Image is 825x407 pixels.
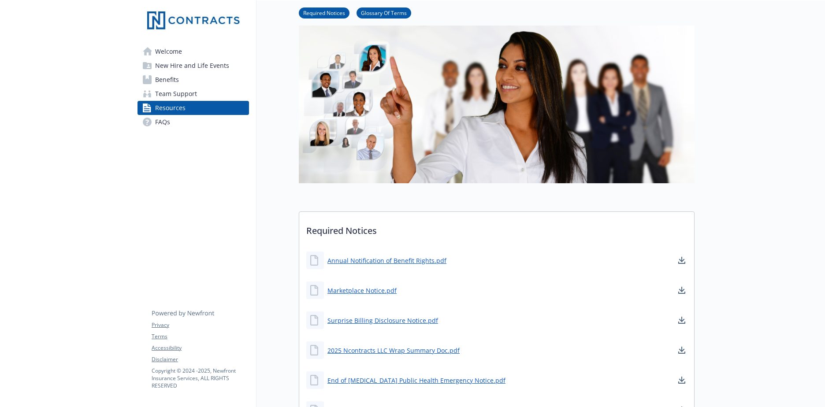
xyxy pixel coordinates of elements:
[137,101,249,115] a: Resources
[152,344,249,352] a: Accessibility
[676,315,687,326] a: download document
[327,376,505,385] a: End of [MEDICAL_DATA] Public Health Emergency Notice.pdf
[327,286,397,295] a: Marketplace Notice.pdf
[137,87,249,101] a: Team Support
[137,59,249,73] a: New Hire and Life Events
[137,115,249,129] a: FAQs
[155,59,229,73] span: New Hire and Life Events
[357,8,411,17] a: Glossary Of Terms
[155,87,197,101] span: Team Support
[152,355,249,363] a: Disclaimer
[137,73,249,87] a: Benefits
[152,333,249,340] a: Terms
[155,101,186,115] span: Resources
[676,285,687,296] a: download document
[676,375,687,385] a: download document
[327,256,446,265] a: Annual Notification of Benefit Rights.pdf
[327,346,460,355] a: 2025 Ncontracts LLC Wrap Summary Doc.pdf
[676,255,687,266] a: download document
[299,8,349,17] a: Required Notices
[299,25,695,183] img: resources page banner
[155,73,179,87] span: Benefits
[299,212,694,244] p: Required Notices
[137,44,249,59] a: Welcome
[676,345,687,355] a: download document
[152,321,249,329] a: Privacy
[152,367,249,389] p: Copyright © 2024 - 2025 , Newfront Insurance Services, ALL RIGHTS RESERVED
[155,115,170,129] span: FAQs
[327,316,438,325] a: Surprise Billing Disclosure Notice.pdf
[155,44,182,59] span: Welcome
